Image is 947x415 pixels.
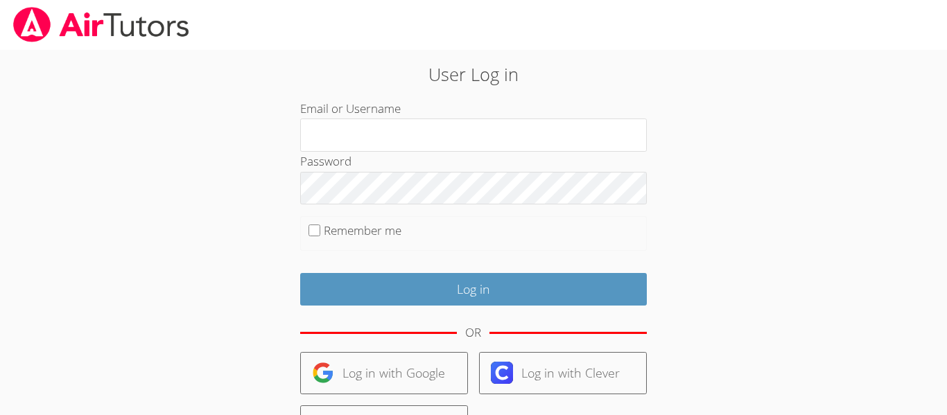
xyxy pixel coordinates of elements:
label: Email or Username [300,100,401,116]
label: Remember me [324,222,401,238]
img: airtutors_banner-c4298cdbf04f3fff15de1276eac7730deb9818008684d7c2e4769d2f7ddbe033.png [12,7,191,42]
img: google-logo-50288ca7cdecda66e5e0955fdab243c47b7ad437acaf1139b6f446037453330a.svg [312,362,334,384]
input: Log in [300,273,647,306]
img: clever-logo-6eab21bc6e7a338710f1a6ff85c0baf02591cd810cc4098c63d3a4b26e2feb20.svg [491,362,513,384]
div: OR [465,323,481,343]
a: Log in with Google [300,352,468,394]
label: Password [300,153,351,169]
h2: User Log in [218,61,729,87]
a: Log in with Clever [479,352,647,394]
